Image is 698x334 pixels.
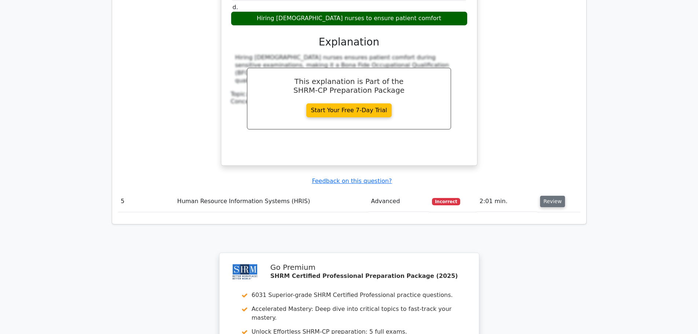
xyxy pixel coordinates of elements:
td: 5 [118,191,174,212]
a: Feedback on this question? [312,177,392,184]
td: Human Resource Information Systems (HRIS) [174,191,368,212]
span: d. [233,4,238,11]
h3: Explanation [235,36,463,48]
a: Start Your Free 7-Day Trial [306,103,392,117]
span: Incorrect [432,198,460,205]
div: Topic: [231,91,468,98]
div: Hiring [DEMOGRAPHIC_DATA] nurses to ensure patient comfort [231,11,468,26]
td: 2:01 min. [477,191,537,212]
div: Hiring [DEMOGRAPHIC_DATA] nurses ensures patient comfort during sensitive examinations, making it... [235,54,463,84]
td: Advanced [368,191,429,212]
button: Review [540,196,565,207]
div: Concept: [231,98,468,106]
